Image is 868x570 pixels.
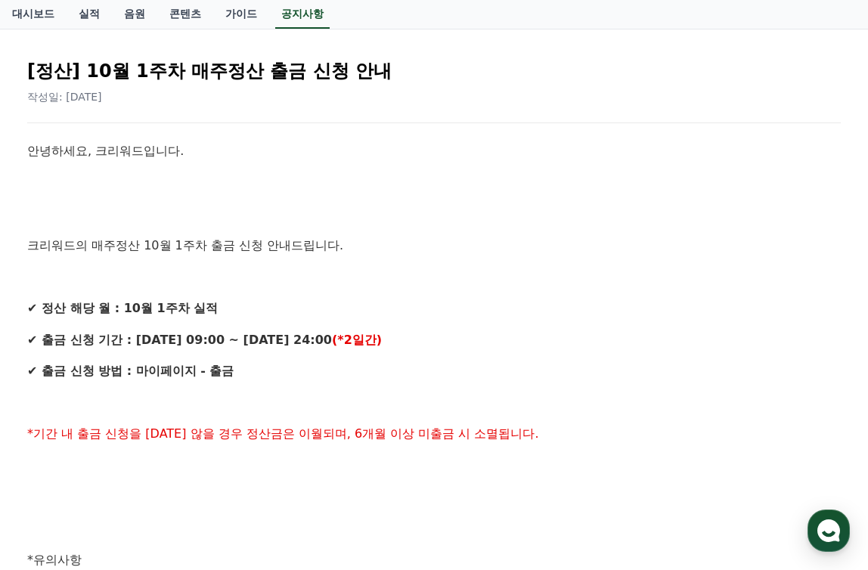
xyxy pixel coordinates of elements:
[48,467,57,479] span: 홈
[138,468,157,480] span: 대화
[27,59,841,83] h2: [정산] 10월 1주차 매주정산 출금 신청 안내
[27,333,332,347] strong: ✔ 출금 신청 기간 : [DATE] 09:00 ~ [DATE] 24:00
[27,236,841,256] p: 크리워드의 매주정산 10월 1주차 출금 신청 안내드립니다.
[234,467,252,479] span: 설정
[27,364,234,378] strong: ✔ 출금 신청 방법 : 마이페이지 - 출금
[27,141,841,161] p: 안녕하세요, 크리워드입니다.
[27,553,82,567] span: *유의사항
[27,426,539,441] span: *기간 내 출금 신청을 [DATE] 않을 경우 정산금은 이월되며, 6개월 이상 미출금 시 소멸됩니다.
[100,445,195,482] a: 대화
[27,91,102,103] span: 작성일: [DATE]
[195,445,290,482] a: 설정
[27,301,218,315] strong: ✔ 정산 해당 월 : 10월 1주차 실적
[5,445,100,482] a: 홈
[332,333,382,347] strong: (*2일간)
